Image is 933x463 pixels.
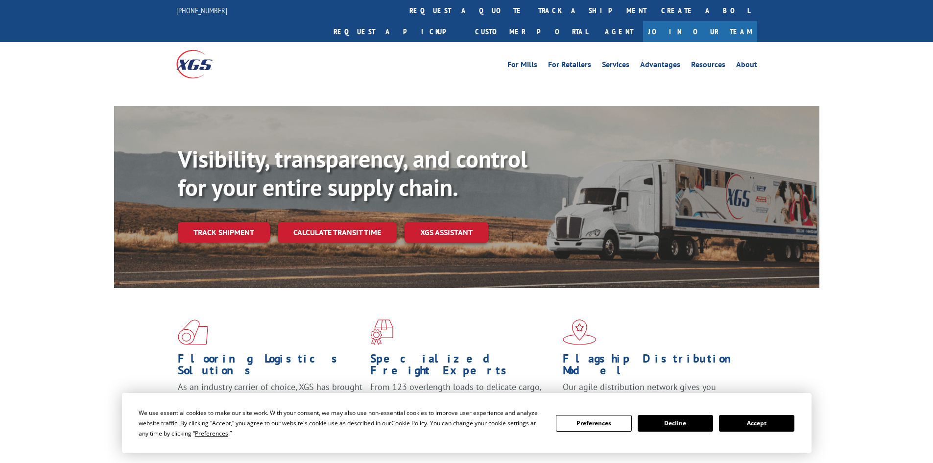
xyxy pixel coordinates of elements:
a: Customer Portal [468,21,595,42]
a: Agent [595,21,643,42]
a: Advantages [640,61,680,72]
a: Track shipment [178,222,270,243]
a: Resources [691,61,725,72]
a: Services [602,61,629,72]
span: Cookie Policy [391,419,427,427]
img: xgs-icon-flagship-distribution-model-red [563,319,597,345]
span: Preferences [195,429,228,438]
p: From 123 overlength loads to delicate cargo, our experienced staff knows the best way to move you... [370,381,555,425]
span: Our agile distribution network gives you nationwide inventory management on demand. [563,381,743,404]
div: Cookie Consent Prompt [122,393,812,453]
a: Calculate transit time [278,222,397,243]
a: For Mills [507,61,537,72]
h1: Flagship Distribution Model [563,353,748,381]
button: Accept [719,415,794,432]
h1: Specialized Freight Experts [370,353,555,381]
span: As an industry carrier of choice, XGS has brought innovation and dedication to flooring logistics... [178,381,362,416]
h1: Flooring Logistics Solutions [178,353,363,381]
img: xgs-icon-focused-on-flooring-red [370,319,393,345]
a: For Retailers [548,61,591,72]
img: xgs-icon-total-supply-chain-intelligence-red [178,319,208,345]
button: Preferences [556,415,631,432]
a: Join Our Team [643,21,757,42]
a: About [736,61,757,72]
div: We use essential cookies to make our site work. With your consent, we may also use non-essential ... [139,408,544,439]
a: [PHONE_NUMBER] [176,5,227,15]
b: Visibility, transparency, and control for your entire supply chain. [178,144,527,202]
button: Decline [638,415,713,432]
a: Request a pickup [326,21,468,42]
a: XGS ASSISTANT [405,222,488,243]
